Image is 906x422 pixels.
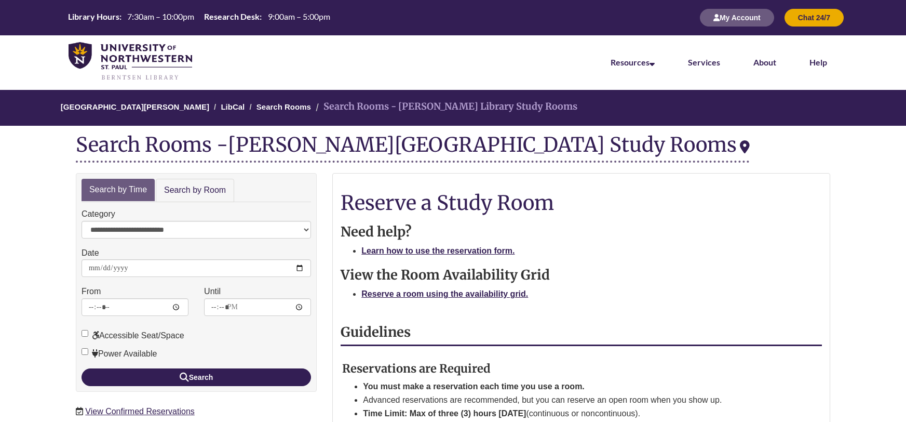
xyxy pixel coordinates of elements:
[228,132,750,157] div: [PERSON_NAME][GEOGRAPHIC_DATA] Study Rooms
[256,102,311,111] a: Search Rooms
[82,207,115,221] label: Category
[61,102,209,111] a: [GEOGRAPHIC_DATA][PERSON_NAME]
[64,11,334,23] table: Hours Today
[700,13,774,22] a: My Account
[361,246,515,255] a: Learn how to use the reservation form.
[753,57,776,67] a: About
[341,324,411,340] strong: Guidelines
[85,407,194,416] a: View Confirmed Reservations
[156,179,234,202] a: Search by Room
[82,179,155,201] a: Search by Time
[268,11,330,21] span: 9:00am – 5:00pm
[64,11,123,22] th: Library Hours:
[363,382,585,391] strong: You must make a reservation each time you use a room.
[69,42,192,81] img: UNWSP Library Logo
[82,329,184,342] label: Accessible Seat/Space
[221,102,245,111] a: LibCal
[82,330,88,337] input: Accessible Seat/Space
[82,347,157,361] label: Power Available
[82,246,99,260] label: Date
[76,90,830,126] nav: Breadcrumb
[82,285,101,298] label: From
[127,11,194,21] span: 7:30am – 10:00pm
[363,409,526,418] strong: Time Limit: Max of three (3) hours [DATE]
[785,9,844,27] button: Chat 24/7
[341,267,550,283] strong: View the Room Availability Grid
[809,57,827,67] a: Help
[64,11,334,24] a: Hours Today
[363,393,797,407] li: Advanced reservations are recommended, but you can reserve an open room when you show up.
[688,57,720,67] a: Services
[341,223,412,240] strong: Need help?
[700,9,774,27] button: My Account
[361,289,528,298] a: Reserve a room using the availability grid.
[76,134,750,163] div: Search Rooms -
[313,99,577,114] li: Search Rooms - [PERSON_NAME] Library Study Rooms
[611,57,655,67] a: Resources
[82,348,88,355] input: Power Available
[200,11,263,22] th: Research Desk:
[342,361,491,376] strong: Reservations are Required
[785,13,844,22] a: Chat 24/7
[204,285,221,298] label: Until
[341,192,822,214] h1: Reserve a Study Room
[82,368,311,386] button: Search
